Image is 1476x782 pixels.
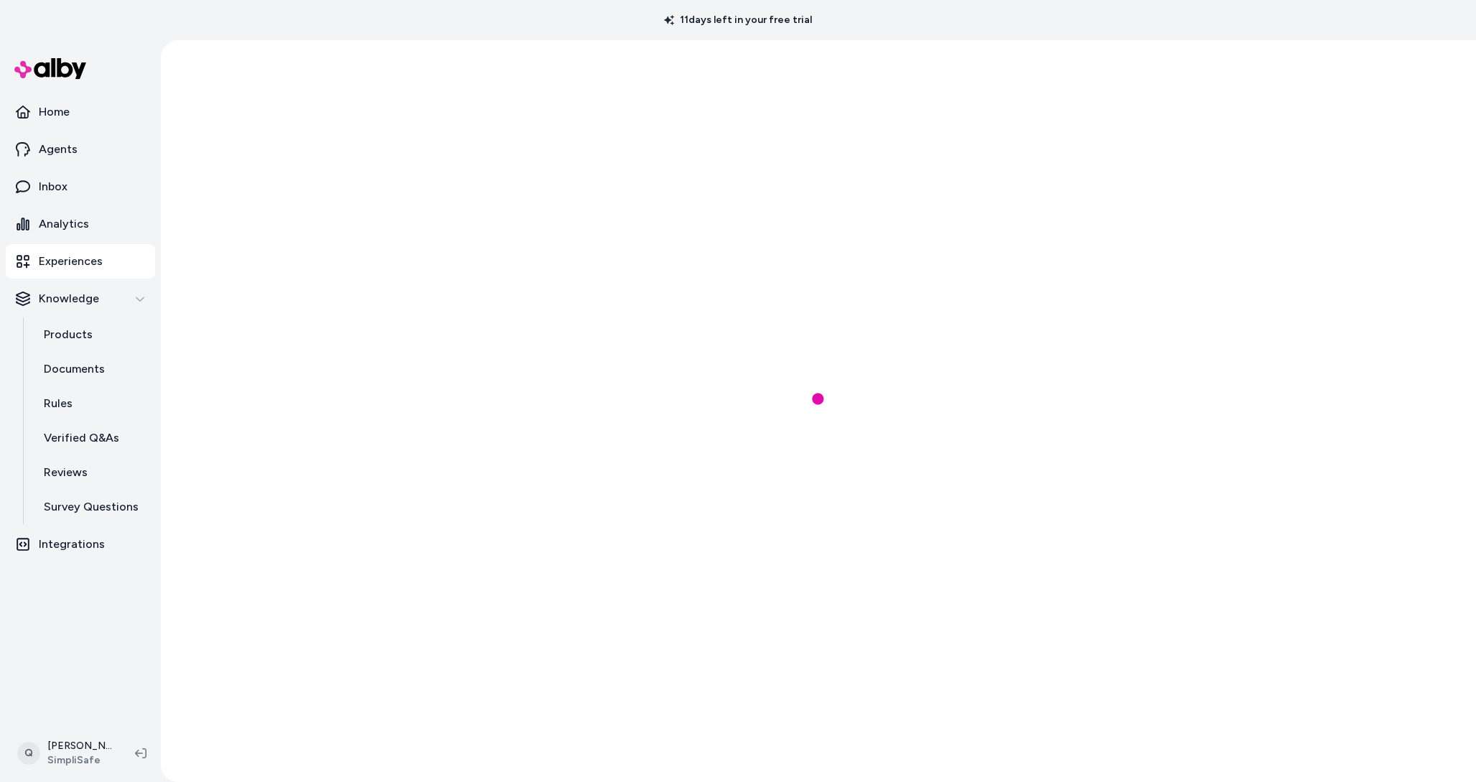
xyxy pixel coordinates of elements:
p: Rules [44,395,73,412]
p: Experiences [39,253,103,270]
p: Analytics [39,215,89,233]
a: Documents [29,352,155,386]
span: SimpliSafe [47,753,112,768]
p: Reviews [44,464,88,481]
p: Agents [39,141,78,158]
img: alby Logo [14,58,86,79]
a: Reviews [29,455,155,490]
button: Q[PERSON_NAME]SimpliSafe [9,730,123,776]
a: Integrations [6,527,155,562]
span: Q [17,742,40,765]
a: Home [6,95,155,129]
a: Survey Questions [29,490,155,524]
p: Knowledge [39,290,99,307]
p: [PERSON_NAME] [47,739,112,753]
button: Knowledge [6,281,155,316]
a: Agents [6,132,155,167]
p: Documents [44,360,105,378]
a: Analytics [6,207,155,241]
p: Survey Questions [44,498,139,516]
p: Verified Q&As [44,429,119,447]
p: Products [44,326,93,343]
p: Home [39,103,70,121]
a: Rules [29,386,155,421]
p: Inbox [39,178,67,195]
a: Inbox [6,169,155,204]
p: 11 days left in your free trial [655,13,821,27]
a: Verified Q&As [29,421,155,455]
a: Products [29,317,155,352]
p: Integrations [39,536,105,553]
a: Experiences [6,244,155,279]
